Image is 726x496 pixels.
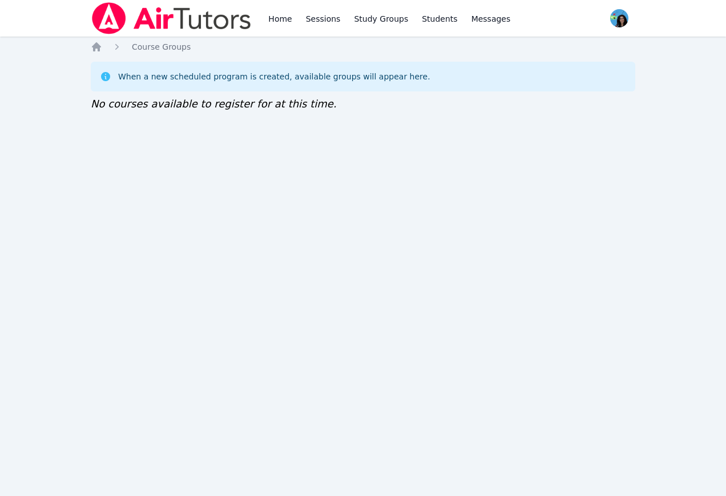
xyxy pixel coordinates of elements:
div: When a new scheduled program is created, available groups will appear here. [118,71,430,82]
img: Air Tutors [91,2,252,34]
nav: Breadcrumb [91,41,635,53]
span: Messages [471,13,511,25]
span: Course Groups [132,42,191,51]
a: Course Groups [132,41,191,53]
span: No courses available to register for at this time. [91,98,337,110]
